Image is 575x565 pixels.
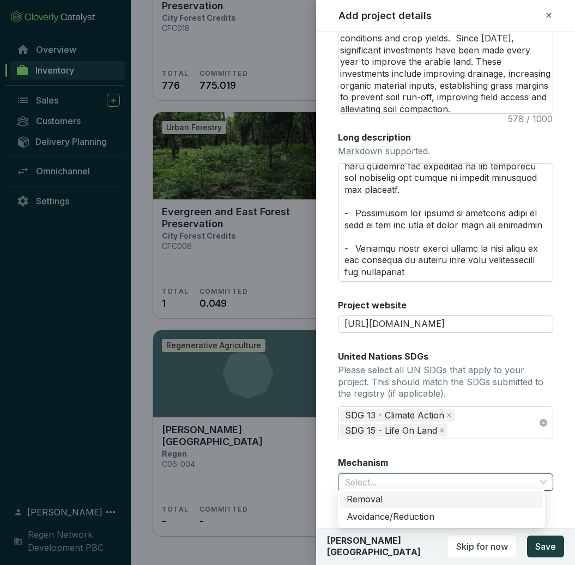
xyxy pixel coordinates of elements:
span: SDG 13 - Climate Action [340,409,455,422]
span: close-circle [540,419,547,427]
span: SDG 15 - Life On Land [345,424,437,436]
span: close [446,412,452,418]
div: Avoidance/Reduction [347,511,536,523]
p: Please select all UN SDGs that apply to your project. This should match the SDGs submitted to the... [338,364,553,400]
label: Project website [338,299,407,311]
div: Removal [340,491,543,508]
button: Save [527,536,564,557]
span: SDG 13 - Climate Action [345,409,444,421]
label: United Nations SDGs [338,350,428,362]
a: Markdown [338,145,383,156]
div: Avoidance/Reduction [340,508,543,526]
textarea: Lorem ipsumdolorsi ametconsect adipiscing el seddoei tem incidid utlabor etdo magnaaliqu eni admi... [338,163,553,281]
span: supported. [338,145,430,156]
h2: Add project details [338,9,432,23]
label: Mechanism [338,457,388,469]
span: SDG 15 - Life On Land [340,424,447,437]
span: Save [535,540,556,553]
button: Skip for now [448,536,516,557]
span: Skip for now [456,540,508,553]
span: close [439,428,445,433]
p: [PERSON_NAME][GEOGRAPHIC_DATA] [327,535,448,558]
label: Long description [338,131,411,143]
div: Removal [347,494,536,506]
